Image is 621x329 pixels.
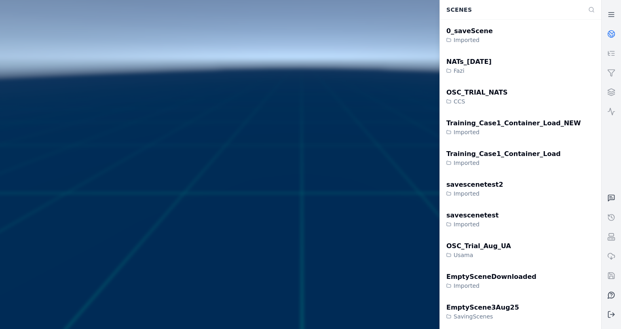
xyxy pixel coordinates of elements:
div: Training_Case1_Container_Load [446,149,561,159]
div: SavingScenes [446,312,519,321]
div: 0_saveScene [446,26,493,36]
div: Imported [446,220,498,228]
div: Training_Case1_Container_Load_NEW [446,118,581,128]
div: Imported [446,190,503,198]
div: NATs_[DATE] [446,57,492,67]
div: Fazi [446,67,492,75]
div: Imported [446,128,581,136]
div: Imported [446,159,561,167]
div: Usama [446,251,511,259]
div: Scenes [441,2,583,17]
div: OSC_TRIAL_NATS [446,88,508,97]
div: savescenetest [446,211,498,220]
div: CCS [446,97,508,105]
div: EmptyScene3Aug25 [446,303,519,312]
div: Imported [446,36,493,44]
div: savescenetest2 [446,180,503,190]
div: EmptySceneDownloaded [446,272,537,282]
div: OSC_Trial_Aug_UA [446,241,511,251]
div: Imported [446,282,537,290]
